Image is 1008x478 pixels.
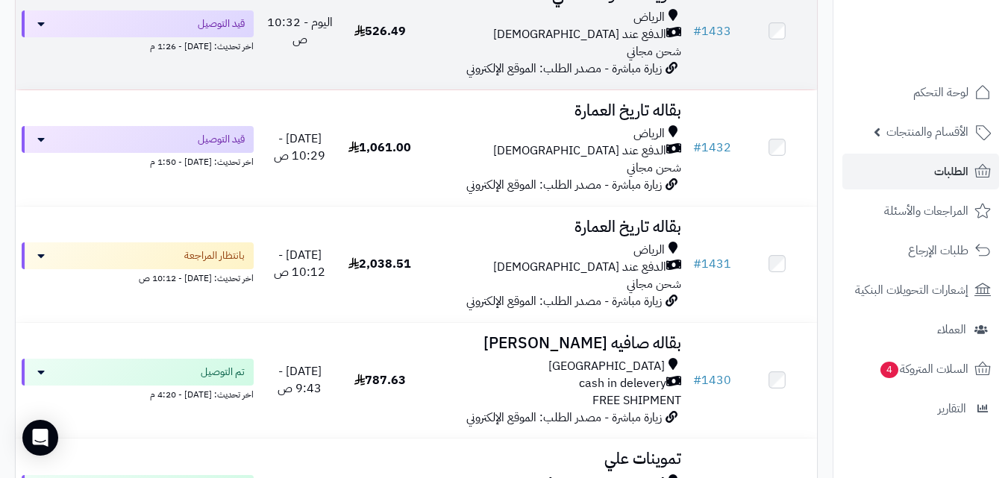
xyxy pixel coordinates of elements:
span: 2,038.51 [348,255,411,273]
div: اخر تحديث: [DATE] - 1:50 م [22,153,254,169]
span: قيد التوصيل [198,16,245,31]
span: شحن مجاني [627,43,681,60]
a: التقارير [842,391,999,427]
span: لوحة التحكم [913,82,968,103]
span: المراجعات والأسئلة [884,201,968,221]
span: شحن مجاني [627,275,681,293]
span: قيد التوصيل [198,132,245,147]
a: الطلبات [842,154,999,189]
span: السلات المتروكة [879,359,968,380]
span: الرياض [633,242,665,259]
span: # [693,139,701,157]
a: #1431 [693,255,731,273]
span: اليوم - 10:32 ص [267,13,333,48]
span: 526.49 [354,22,406,40]
a: العملاء [842,312,999,348]
a: السلات المتروكة4 [842,351,999,387]
span: تم التوصيل [201,365,245,380]
span: 1,061.00 [348,139,411,157]
div: Open Intercom Messenger [22,420,58,456]
span: 787.63 [354,371,406,389]
span: [DATE] - 10:12 ص [274,246,325,281]
div: اخر تحديث: [DATE] - 1:26 م [22,37,254,53]
span: الدفع عند [DEMOGRAPHIC_DATA] [493,26,666,43]
a: المراجعات والأسئلة [842,193,999,229]
a: #1430 [693,371,731,389]
span: طلبات الإرجاع [908,240,968,261]
span: بانتظار المراجعة [184,248,245,263]
span: [GEOGRAPHIC_DATA] [548,358,665,375]
a: إشعارات التحويلات البنكية [842,272,999,308]
a: طلبات الإرجاع [842,233,999,268]
a: لوحة التحكم [842,75,999,110]
span: الرياض [633,9,665,26]
span: [DATE] - 10:29 ص [274,130,325,165]
span: زيارة مباشرة - مصدر الطلب: الموقع الإلكتروني [466,60,662,78]
span: # [693,255,701,273]
span: العملاء [937,319,966,340]
span: FREE SHIPMENT [592,391,681,409]
h3: بقاله تاريخ العمارة [426,102,681,119]
span: cash in delevery [579,375,666,392]
a: #1433 [693,22,731,40]
span: # [693,22,701,40]
span: إشعارات التحويلات البنكية [855,280,968,301]
span: الدفع عند [DEMOGRAPHIC_DATA] [493,142,666,160]
span: [DATE] - 9:43 ص [278,362,322,397]
span: # [693,371,701,389]
span: زيارة مباشرة - مصدر الطلب: الموقع الإلكتروني [466,409,662,427]
span: الرياض [633,125,665,142]
span: الطلبات [934,161,968,182]
span: الأقسام والمنتجات [886,122,968,142]
span: التقارير [938,398,966,419]
span: شحن مجاني [627,159,681,177]
span: 4 [880,362,898,378]
h3: بقاله صافيه [PERSON_NAME] [426,335,681,352]
h3: بقاله تاريخ العمارة [426,218,681,236]
span: الدفع عند [DEMOGRAPHIC_DATA] [493,259,666,276]
h3: تموينات علي [426,450,681,468]
span: زيارة مباشرة - مصدر الطلب: الموقع الإلكتروني [466,292,662,310]
div: اخر تحديث: [DATE] - 10:12 ص [22,269,254,285]
a: #1432 [693,139,731,157]
span: زيارة مباشرة - مصدر الطلب: الموقع الإلكتروني [466,176,662,194]
div: اخر تحديث: [DATE] - 4:20 م [22,386,254,401]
